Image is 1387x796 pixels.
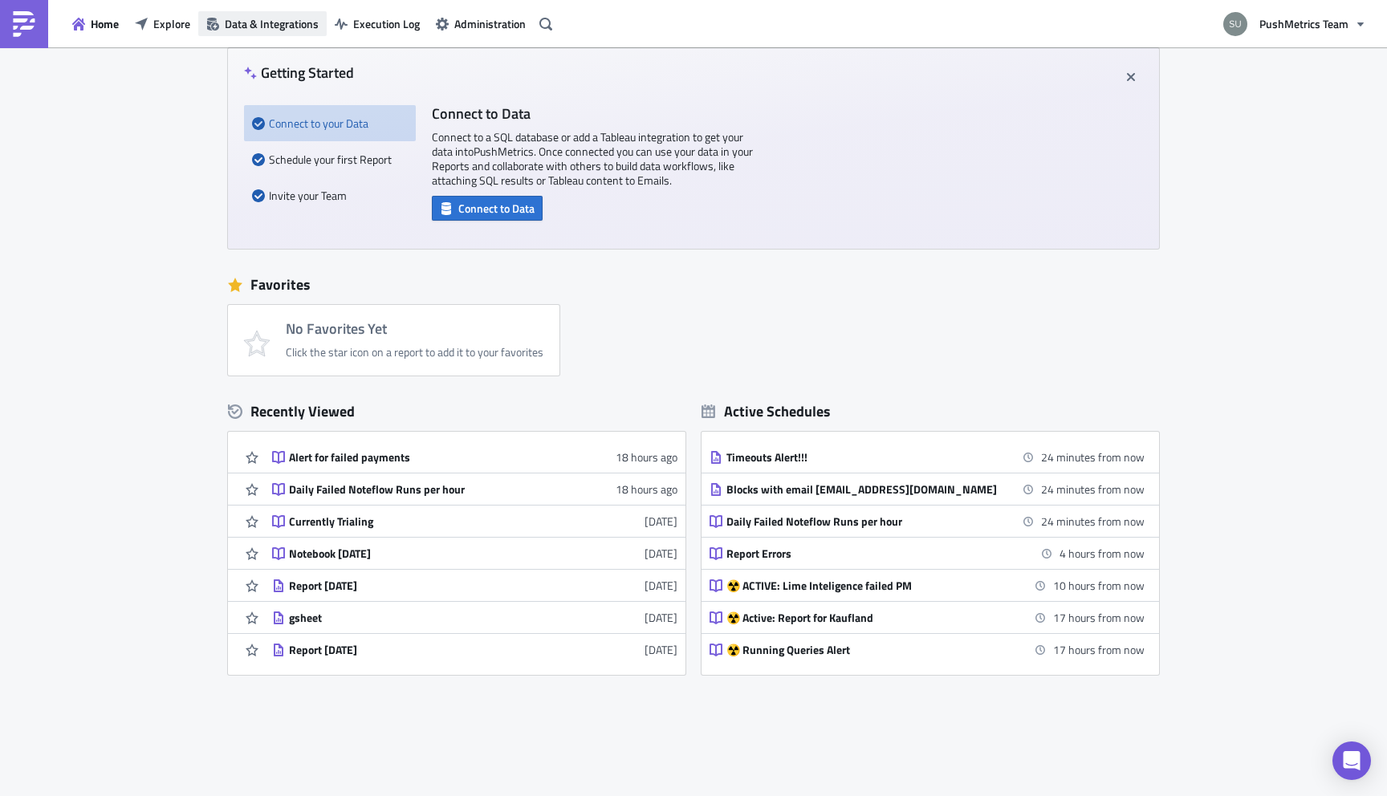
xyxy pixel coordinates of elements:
[432,198,543,215] a: Connect to Data
[286,321,543,337] h4: No Favorites Yet
[272,538,677,569] a: Notebook [DATE][DATE]
[1259,15,1348,32] span: PushMetrics Team
[228,400,685,424] div: Recently Viewed
[289,514,570,529] div: Currently Trialing
[353,15,420,32] span: Execution Log
[645,513,677,530] time: 2025-08-28T10:33:07Z
[645,545,677,562] time: 2025-08-27T15:04:18Z
[1041,449,1145,465] time: 2025-10-09 14:00
[432,130,753,188] p: Connect to a SQL database or add a Tableau integration to get your data into PushMetrics . Once c...
[710,570,1145,601] a: ☢️ ACTIVE: Lime Inteligence failed PM10 hours from now
[272,441,677,473] a: Alert for failed payments18 hours ago
[289,611,570,625] div: gsheet
[289,546,570,561] div: Notebook [DATE]
[1053,641,1145,658] time: 2025-10-10 07:00
[289,579,570,593] div: Report [DATE]
[1041,513,1145,530] time: 2025-10-09 14:00
[327,11,428,36] button: Execution Log
[710,602,1145,633] a: ☢️ Active: Report for Kaufland17 hours from now
[153,15,190,32] span: Explore
[432,196,543,221] button: Connect to Data
[616,449,677,465] time: 2025-10-08T18:01:49Z
[1332,741,1371,780] div: Open Intercom Messenger
[244,64,354,81] h4: Getting Started
[710,441,1145,473] a: Timeouts Alert!!!24 minutes from now
[1222,10,1249,38] img: Avatar
[11,11,37,37] img: PushMetrics
[91,15,119,32] span: Home
[726,450,1007,465] div: Timeouts Alert!!!
[710,506,1145,537] a: Daily Failed Noteflow Runs per hour24 minutes from now
[726,579,1007,593] div: ☢️ ACTIVE: Lime Inteligence failed PM
[1053,577,1145,594] time: 2025-10-10 00:00
[726,546,1007,561] div: Report Errors
[454,15,526,32] span: Administration
[710,538,1145,569] a: Report Errors4 hours from now
[272,570,677,601] a: Report [DATE][DATE]
[702,402,831,420] div: Active Schedules
[1053,609,1145,626] time: 2025-10-10 07:00
[289,643,570,657] div: Report [DATE]
[1060,545,1145,562] time: 2025-10-09 18:00
[726,514,1007,529] div: Daily Failed Noteflow Runs per hour
[645,577,677,594] time: 2025-08-27T15:03:58Z
[225,15,319,32] span: Data & Integrations
[252,105,408,141] div: Connect to your Data
[1041,481,1145,497] time: 2025-10-09 14:00
[272,634,677,665] a: Report [DATE][DATE]
[228,273,1159,297] div: Favorites
[272,473,677,505] a: Daily Failed Noteflow Runs per hour18 hours ago
[272,602,677,633] a: gsheet[DATE]
[1214,6,1375,42] button: PushMetrics Team
[726,611,1007,625] div: ☢️ Active: Report for Kaufland
[726,643,1007,657] div: ☢️ Running Queries Alert
[710,473,1145,505] a: Blocks with email [EMAIL_ADDRESS][DOMAIN_NAME]24 minutes from now
[252,141,408,177] div: Schedule your first Report
[286,345,543,359] div: Click the star icon on a report to add it to your favorites
[458,200,535,217] span: Connect to Data
[645,641,677,658] time: 2025-08-01T22:55:32Z
[289,482,570,497] div: Daily Failed Noteflow Runs per hour
[127,11,198,36] button: Explore
[198,11,327,36] button: Data & Integrations
[616,481,677,497] time: 2025-10-08T18:01:05Z
[289,450,570,465] div: Alert for failed payments
[428,11,534,36] button: Administration
[432,105,753,122] h4: Connect to Data
[64,11,127,36] button: Home
[645,609,677,626] time: 2025-08-03T20:52:18Z
[726,482,1007,497] div: Blocks with email [EMAIL_ADDRESS][DOMAIN_NAME]
[710,634,1145,665] a: ☢️ Running Queries Alert17 hours from now
[272,506,677,537] a: Currently Trialing[DATE]
[252,177,408,213] div: Invite your Team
